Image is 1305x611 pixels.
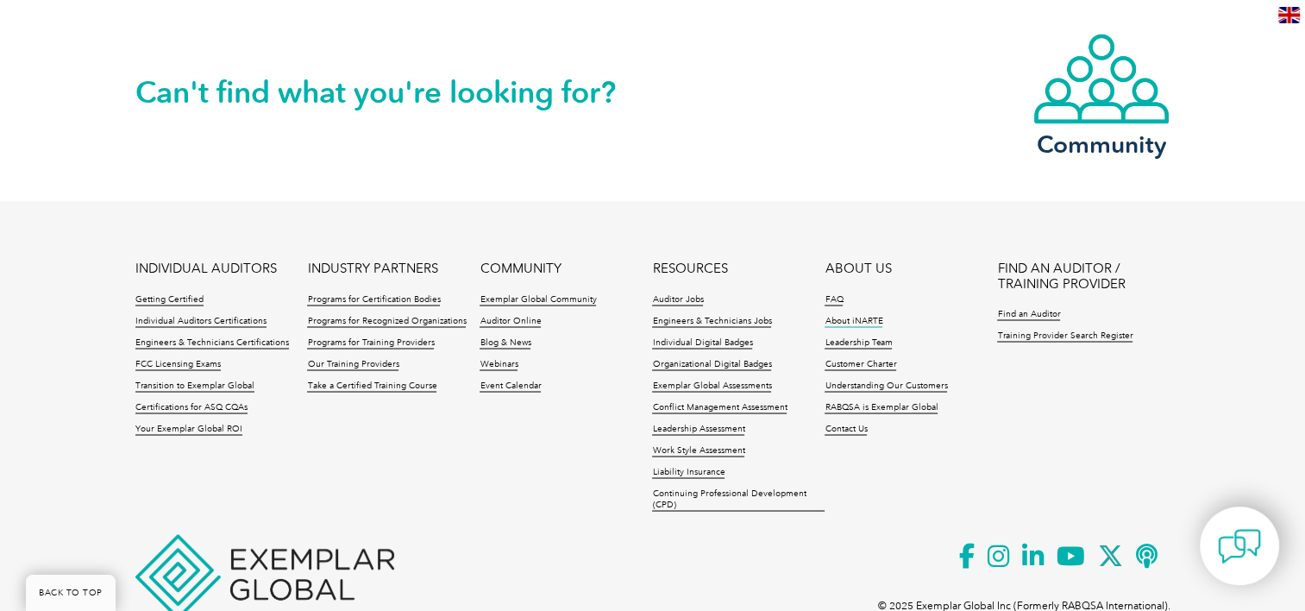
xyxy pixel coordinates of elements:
a: Exemplar Global Community [480,293,596,305]
a: Auditor Jobs [652,293,703,305]
a: Understanding Our Customers [825,380,947,392]
a: Your Exemplar Global ROI [135,423,242,435]
a: Transition to Exemplar Global [135,380,254,392]
a: Organizational Digital Badges [652,358,771,370]
a: BACK TO TOP [26,575,116,611]
a: Find an Auditor [997,308,1060,320]
a: COMMUNITY [480,261,561,276]
a: Take a Certified Training Course [307,380,436,392]
a: RESOURCES [652,261,727,276]
a: Programs for Recognized Organizations [307,315,466,327]
a: Contact Us [825,423,867,435]
a: Individual Auditors Certifications [135,315,267,327]
a: Individual Digital Badges [652,337,752,349]
a: INDIVIDUAL AUDITORS [135,261,277,276]
a: Auditor Online [480,315,541,327]
a: Community [1032,32,1170,155]
a: Getting Certified [135,293,204,305]
a: About iNARTE [825,315,882,327]
a: RABQSA is Exemplar Global [825,401,938,413]
a: Customer Charter [825,358,896,370]
a: Leadership Assessment [652,423,744,435]
a: Engineers & Technicians Jobs [652,315,771,327]
a: Certifications for ASQ CQAs [135,401,248,413]
a: Training Provider Search Register [997,330,1132,342]
img: icon-community.webp [1032,32,1170,125]
a: Conflict Management Assessment [652,401,787,413]
a: ABOUT US [825,261,891,276]
a: Programs for Training Providers [307,337,434,349]
a: Programs for Certification Bodies [307,293,440,305]
h2: Can't find what you're looking for? [135,79,653,106]
a: FIND AN AUDITOR / TRAINING PROVIDER [997,261,1170,291]
a: FCC Licensing Exams [135,358,221,370]
a: Blog & News [480,337,530,349]
a: FAQ [825,293,843,305]
img: en [1278,7,1300,23]
a: Event Calendar [480,380,541,392]
a: INDUSTRY PARTNERS [307,261,437,276]
a: Leadership Team [825,337,892,349]
a: Webinars [480,358,518,370]
a: Work Style Assessment [652,444,744,457]
a: Continuing Professional Development (CPD) [652,488,825,511]
h3: Community [1032,134,1170,155]
a: Engineers & Technicians Certifications [135,337,289,349]
a: Our Training Providers [307,358,398,370]
a: Liability Insurance [652,466,725,478]
a: Exemplar Global Assessments [652,380,771,392]
img: contact-chat.png [1218,525,1261,568]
